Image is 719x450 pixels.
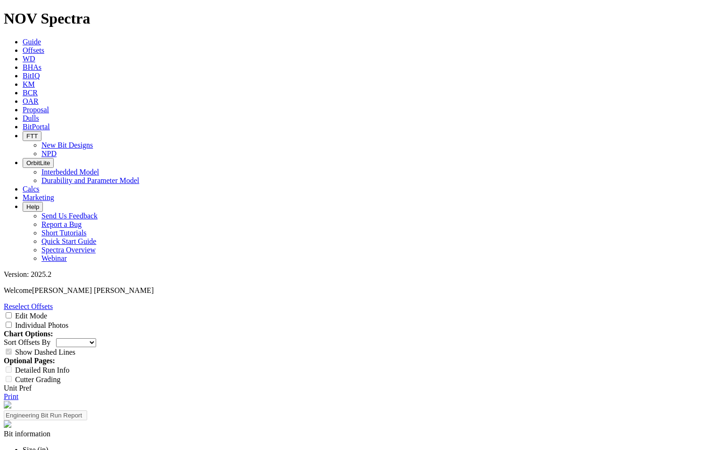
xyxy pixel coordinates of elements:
[41,254,67,262] a: Webinar
[23,97,39,105] a: OAR
[23,131,41,141] button: FTT
[41,212,98,220] a: Send Us Feedback
[23,89,38,97] a: BCR
[4,338,50,346] label: Sort Offsets By
[4,401,11,408] img: NOV_WT_RH_Logo_Vert_RGB_F.d63d51a4.png
[15,312,47,320] label: Edit Mode
[23,63,41,71] a: BHAs
[41,150,57,158] a: NPD
[41,141,93,149] a: New Bit Designs
[4,410,87,420] input: Click to edit report title
[41,229,87,237] a: Short Tutorials
[23,72,40,80] a: BitIQ
[15,321,68,329] label: Individual Photos
[23,38,41,46] a: Guide
[23,106,49,114] a: Proposal
[4,430,715,438] div: Bit information
[4,330,53,338] strong: Chart Options:
[23,123,50,131] a: BitPortal
[4,286,715,295] p: Welcome
[23,46,44,54] a: Offsets
[32,286,154,294] span: [PERSON_NAME] [PERSON_NAME]
[23,193,54,201] a: Marketing
[41,176,139,184] a: Durability and Parameter Model
[15,375,60,383] label: Cutter Grading
[15,366,70,374] label: Detailed Run Info
[23,202,43,212] button: Help
[4,302,53,310] a: Reselect Offsets
[26,159,50,167] span: OrbitLite
[15,348,75,356] label: Show Dashed Lines
[41,220,82,228] a: Report a Bug
[4,392,18,400] a: Print
[41,246,96,254] a: Spectra Overview
[4,401,715,430] report-header: 'Engineering Bit Run Report'
[4,384,32,392] a: Unit Pref
[23,80,35,88] a: KM
[41,168,99,176] a: Interbedded Model
[41,237,96,245] a: Quick Start Guide
[4,270,715,279] div: Version: 2025.2
[4,357,55,365] strong: Optional Pages:
[4,420,11,428] img: spectra-logo.8771a380.png
[23,55,35,63] a: WD
[26,203,39,210] span: Help
[23,185,40,193] a: Calcs
[23,158,54,168] button: OrbitLite
[23,114,39,122] a: Dulls
[4,10,715,27] h1: NOV Spectra
[26,133,38,140] span: FTT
